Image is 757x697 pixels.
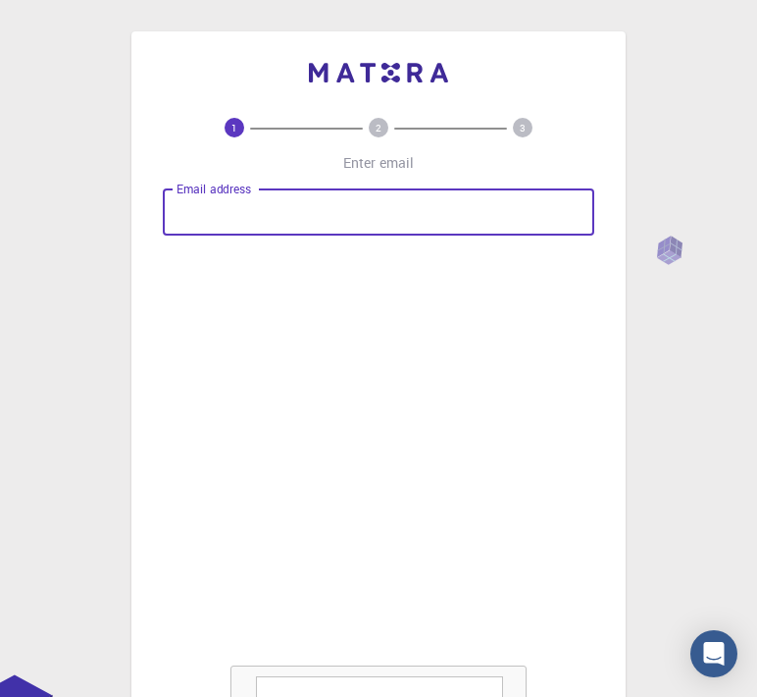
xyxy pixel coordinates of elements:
[231,121,237,134] text: 1
[690,630,737,677] div: Open Intercom Messenger
[177,181,251,197] label: Email address
[376,121,381,134] text: 2
[343,153,415,173] p: Enter email
[520,121,526,134] text: 3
